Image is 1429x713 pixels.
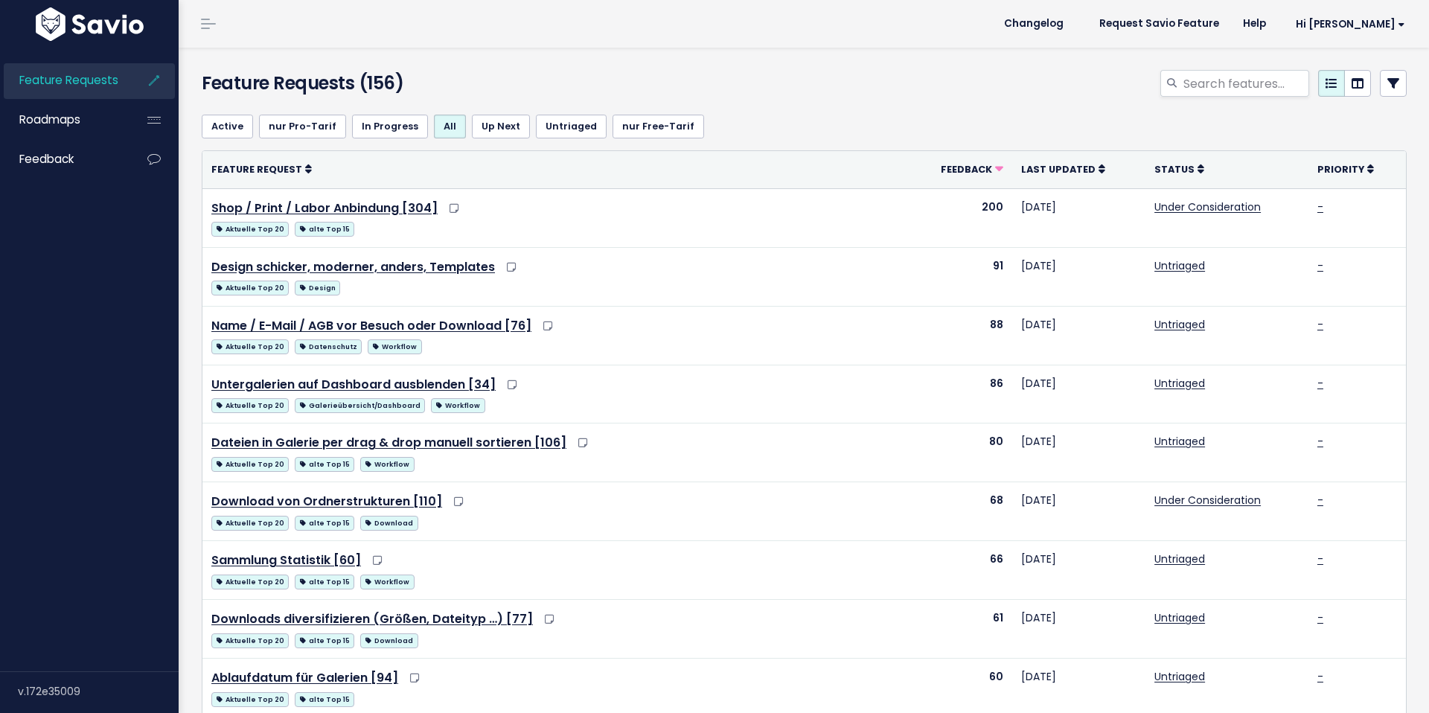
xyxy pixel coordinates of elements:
[211,258,495,275] a: Design schicker, moderner, anders, Templates
[434,115,466,138] a: All
[19,72,118,88] span: Feature Requests
[295,454,354,473] a: alte Top 15
[360,575,414,589] span: Workflow
[360,572,414,590] a: Workflow
[472,115,530,138] a: Up Next
[431,398,485,413] span: Workflow
[1317,258,1323,273] a: -
[211,692,289,707] span: Aktuelle Top 20
[1012,247,1146,306] td: [DATE]
[1317,434,1323,449] a: -
[360,633,418,648] span: Download
[1154,493,1261,508] a: Under Consideration
[211,395,289,414] a: Aktuelle Top 20
[1154,434,1205,449] a: Untriaged
[907,423,1012,482] td: 80
[295,513,354,531] a: alte Top 15
[211,278,289,296] a: Aktuelle Top 20
[431,395,485,414] a: Workflow
[295,630,354,649] a: alte Top 15
[211,398,289,413] span: Aktuelle Top 20
[295,395,425,414] a: Galerieübersicht/Dashboard
[4,63,124,97] a: Feature Requests
[1154,669,1205,684] a: Untriaged
[202,70,589,97] h4: Feature Requests (156)
[1296,19,1405,30] span: Hi [PERSON_NAME]
[613,115,704,138] a: nur Free-Tarif
[1012,365,1146,423] td: [DATE]
[1012,423,1146,482] td: [DATE]
[1154,163,1195,176] span: Status
[360,454,414,473] a: Workflow
[907,306,1012,365] td: 88
[941,162,1003,176] a: Feedback
[907,482,1012,541] td: 68
[907,247,1012,306] td: 91
[211,513,289,531] a: Aktuelle Top 20
[295,692,354,707] span: alte Top 15
[211,572,289,590] a: Aktuelle Top 20
[1012,306,1146,365] td: [DATE]
[1317,669,1323,684] a: -
[1317,317,1323,332] a: -
[1231,13,1278,35] a: Help
[1012,541,1146,600] td: [DATE]
[941,163,992,176] span: Feedback
[19,151,74,167] span: Feedback
[1154,610,1205,625] a: Untriaged
[907,541,1012,600] td: 66
[1182,70,1309,97] input: Search features...
[211,630,289,649] a: Aktuelle Top 20
[295,572,354,590] a: alte Top 15
[295,278,340,296] a: Design
[259,115,346,138] a: nur Pro-Tarif
[1317,199,1323,214] a: -
[211,493,442,510] a: Download von Ordnerstrukturen [110]
[295,575,354,589] span: alte Top 15
[1317,376,1323,391] a: -
[1154,258,1205,273] a: Untriaged
[360,513,418,531] a: Download
[18,672,179,711] div: v.172e35009
[907,365,1012,423] td: 86
[1004,19,1064,29] span: Changelog
[1154,199,1261,214] a: Under Consideration
[360,457,414,472] span: Workflow
[211,339,289,354] span: Aktuelle Top 20
[1317,551,1323,566] a: -
[211,219,289,237] a: Aktuelle Top 20
[202,115,1407,138] ul: Filter feature requests
[1012,600,1146,659] td: [DATE]
[295,281,340,295] span: Design
[1317,610,1323,625] a: -
[211,281,289,295] span: Aktuelle Top 20
[352,115,428,138] a: In Progress
[211,633,289,648] span: Aktuelle Top 20
[295,633,354,648] span: alte Top 15
[1012,482,1146,541] td: [DATE]
[295,336,362,355] a: Datenschutz
[295,219,354,237] a: alte Top 15
[360,516,418,531] span: Download
[907,188,1012,247] td: 200
[1012,188,1146,247] td: [DATE]
[295,689,354,708] a: alte Top 15
[1317,493,1323,508] a: -
[4,103,124,137] a: Roadmaps
[211,162,312,176] a: Feature Request
[907,600,1012,659] td: 61
[1154,317,1205,332] a: Untriaged
[295,457,354,472] span: alte Top 15
[211,575,289,589] span: Aktuelle Top 20
[295,516,354,531] span: alte Top 15
[211,336,289,355] a: Aktuelle Top 20
[202,115,253,138] a: Active
[211,516,289,531] span: Aktuelle Top 20
[211,199,438,217] a: Shop / Print / Labor Anbindung [304]
[1154,162,1204,176] a: Status
[1021,163,1096,176] span: Last Updated
[1154,376,1205,391] a: Untriaged
[211,317,531,334] a: Name / E-Mail / AGB vor Besuch oder Download [76]
[211,551,361,569] a: Sammlung Statistik [60]
[211,376,496,393] a: Untergalerien auf Dashboard ausblenden [34]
